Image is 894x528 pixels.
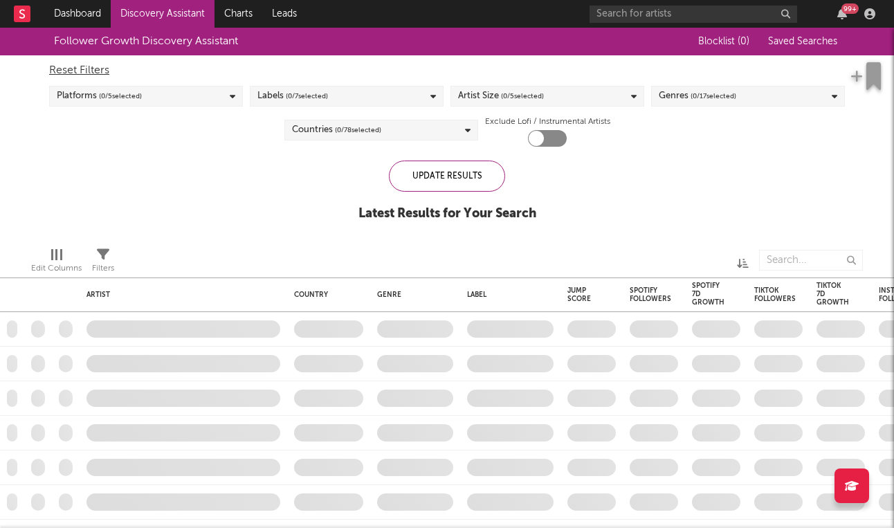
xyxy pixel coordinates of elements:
[335,122,381,138] span: ( 0 / 78 selected)
[49,62,845,79] div: Reset Filters
[692,282,724,307] div: Spotify 7D Growth
[738,37,749,46] span: ( 0 )
[764,36,840,47] button: Saved Searches
[567,286,595,303] div: Jump Score
[841,3,859,14] div: 99 +
[659,88,736,104] div: Genres
[294,291,356,299] div: Country
[754,286,796,303] div: Tiktok Followers
[292,122,381,138] div: Countries
[768,37,840,46] span: Saved Searches
[257,88,328,104] div: Labels
[501,88,544,104] span: ( 0 / 5 selected)
[92,243,114,283] div: Filters
[286,88,328,104] span: ( 0 / 7 selected)
[837,8,847,19] button: 99+
[485,113,610,130] label: Exclude Lofi / Instrumental Artists
[99,88,142,104] span: ( 0 / 5 selected)
[590,6,797,23] input: Search for artists
[86,291,273,299] div: Artist
[31,260,82,277] div: Edit Columns
[389,161,505,192] div: Update Results
[759,250,863,271] input: Search...
[691,88,736,104] span: ( 0 / 17 selected)
[377,291,446,299] div: Genre
[630,286,671,303] div: Spotify Followers
[57,88,142,104] div: Platforms
[467,291,547,299] div: Label
[92,260,114,277] div: Filters
[817,282,849,307] div: Tiktok 7D Growth
[31,243,82,283] div: Edit Columns
[358,206,536,222] div: Latest Results for Your Search
[458,88,544,104] div: Artist Size
[698,37,749,46] span: Blocklist
[54,33,238,50] div: Follower Growth Discovery Assistant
